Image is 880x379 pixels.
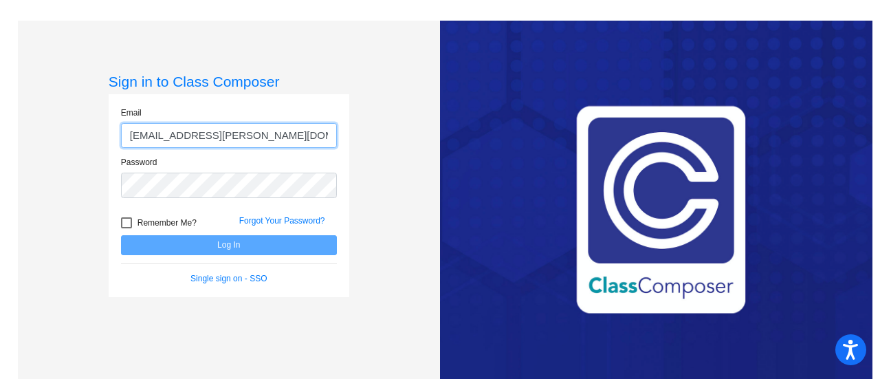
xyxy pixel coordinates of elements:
[121,235,337,255] button: Log In
[109,73,349,90] h3: Sign in to Class Composer
[137,215,197,231] span: Remember Me?
[121,107,142,119] label: Email
[121,156,157,169] label: Password
[239,216,325,226] a: Forgot Your Password?
[190,274,267,283] a: Single sign on - SSO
